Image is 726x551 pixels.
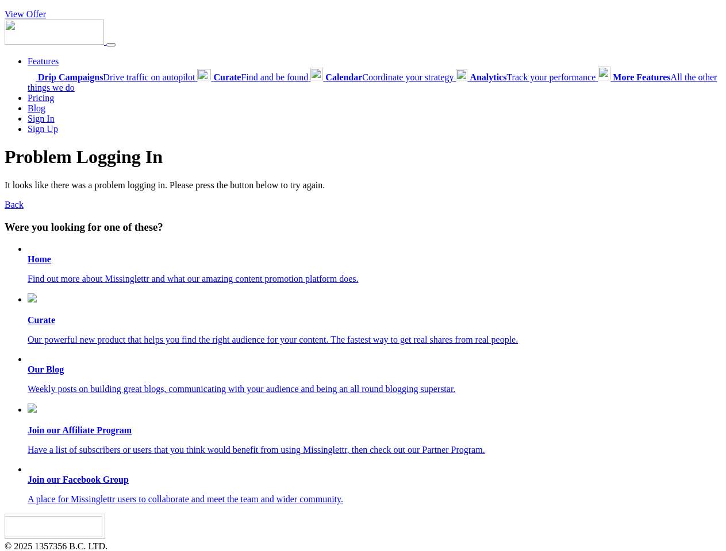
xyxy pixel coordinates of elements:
a: CalendarCoordinate your strategy [310,72,456,82]
span: All the other things we do [28,72,717,92]
b: Analytics [470,72,506,82]
a: Features [28,56,59,66]
img: Missinglettr - Social Media Marketing for content focused teams | Product Hunt [5,516,102,537]
a: Home Find out more about Missinglettr and what our amazing content promotion platform does. [28,254,721,284]
p: It looks like there was a problem logging in. Please press the button below to try again. [5,180,721,191]
h3: Were you looking for one of these? [5,221,721,234]
b: More Features [613,72,670,82]
a: View Offer [5,9,46,19]
a: CurateFind and be found [197,72,310,82]
b: Calendar [325,72,362,82]
a: Sign Up [28,124,58,134]
div: Features [28,67,721,93]
a: Join our Affiliate Program Have a list of subscribers or users that you think would benefit from ... [28,403,721,455]
p: Have a list of subscribers or users that you think would benefit from using Missinglettr, then ch... [28,445,721,455]
img: curate.png [28,293,37,302]
span: Track your performance [470,72,596,82]
p: Find out more about Missinglettr and what our amazing content promotion platform does. [28,274,721,284]
a: Our Blog Weekly posts on building great blogs, communicating with your audience and being an all ... [28,364,721,394]
b: Curate [213,72,241,82]
span: Drive traffic on autopilot [38,72,195,82]
b: Drip Campaigns [38,72,103,82]
img: revenue.png [28,403,37,413]
b: Curate [28,315,55,325]
button: Menu [106,43,116,46]
p: Our powerful new product that helps you find the right audience for your content. The fastest way... [28,335,721,345]
b: Join our Affiliate Program [28,425,132,435]
b: Home [28,254,51,264]
h1: Problem Logging In [5,146,721,168]
p: Weekly posts on building great blogs, communicating with your audience and being an all round blo... [28,384,721,394]
a: Drip CampaignsDrive traffic on autopilot [28,72,197,82]
span: Coordinate your strategy [325,72,454,82]
b: Join our Facebook Group [28,475,129,484]
a: Join our Facebook Group A place for Missinglettr users to collaborate and meet the team and wider... [28,475,721,505]
span: Find and be found [213,72,308,82]
a: Curate Our powerful new product that helps you find the right audience for your content. The fast... [28,293,721,345]
a: Back [5,200,24,209]
b: Our Blog [28,364,64,374]
p: A place for Missinglettr users to collaborate and meet the team and wider community. [28,494,721,505]
a: AnalyticsTrack your performance [456,72,598,82]
a: More FeaturesAll the other things we do [28,72,717,92]
a: Pricing [28,93,54,103]
a: Sign In [28,114,55,123]
a: Blog [28,103,45,113]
